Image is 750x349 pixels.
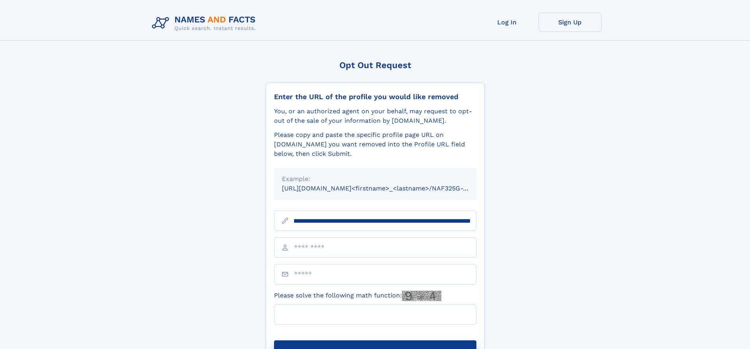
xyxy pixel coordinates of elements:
[476,13,539,32] a: Log In
[149,13,262,34] img: Logo Names and Facts
[274,92,476,101] div: Enter the URL of the profile you would like removed
[266,60,485,70] div: Opt Out Request
[274,130,476,159] div: Please copy and paste the specific profile page URL on [DOMAIN_NAME] you want removed into the Pr...
[282,185,491,192] small: [URL][DOMAIN_NAME]<firstname>_<lastname>/NAF325G-xxxxxxxx
[282,174,469,184] div: Example:
[274,291,441,301] label: Please solve the following math function:
[539,13,602,32] a: Sign Up
[274,107,476,126] div: You, or an authorized agent on your behalf, may request to opt-out of the sale of your informatio...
